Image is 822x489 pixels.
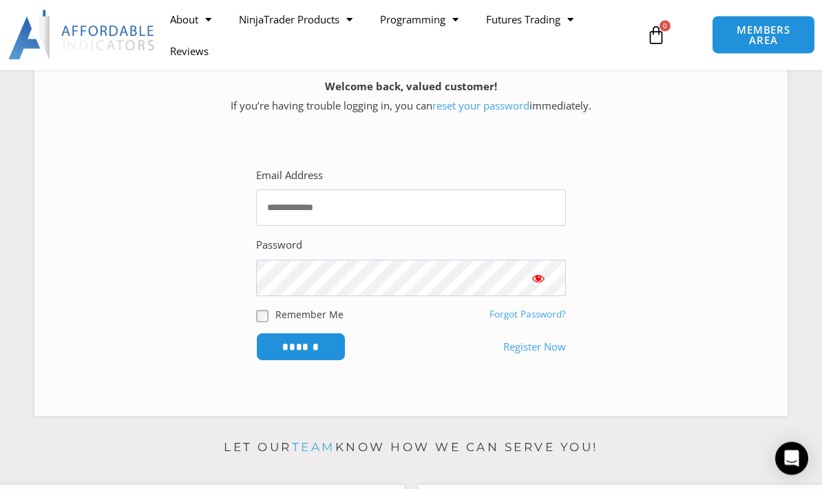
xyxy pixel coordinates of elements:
label: Password [256,236,302,256]
a: MEMBERS AREA [712,16,814,54]
a: team [292,441,335,455]
button: Show password [511,260,566,297]
strong: Welcome back, valued customer! [325,80,497,94]
a: Reviews [156,35,222,67]
a: 0 [626,15,686,55]
a: Programming [366,3,472,35]
p: If you’re having trouble logging in, you can immediately. [59,78,763,116]
span: MEMBERS AREA [726,25,800,45]
a: Forgot Password? [489,309,566,321]
a: About [156,3,225,35]
span: 0 [660,21,671,32]
a: NinjaTrader Products [225,3,366,35]
nav: Menu [156,3,642,67]
div: Open Intercom Messenger [775,442,808,475]
img: LogoAI | Affordable Indicators – NinjaTrader [8,10,156,60]
a: Register Now [503,338,566,357]
a: Futures Trading [472,3,587,35]
label: Email Address [256,167,323,186]
label: Remember Me [275,308,344,322]
a: reset your password [432,99,529,113]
